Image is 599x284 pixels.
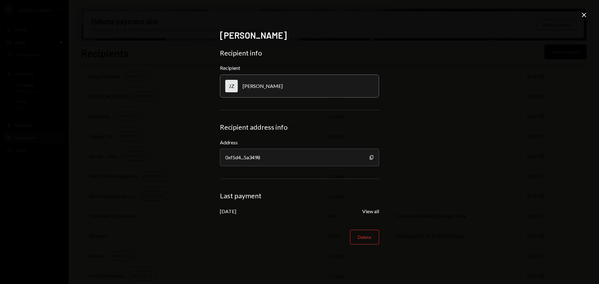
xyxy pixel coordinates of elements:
[220,208,236,214] div: [DATE]
[220,191,379,200] div: Last payment
[362,208,379,215] button: View all
[220,49,379,57] div: Recipient info
[225,80,238,92] div: JZ
[220,149,379,166] div: 0xf5d4...5a3498
[350,230,379,244] button: Delete
[220,29,379,41] h2: [PERSON_NAME]
[243,83,283,89] div: [PERSON_NAME]
[220,123,379,132] div: Recipient address info
[220,139,379,146] label: Address
[220,65,379,71] div: Recipient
